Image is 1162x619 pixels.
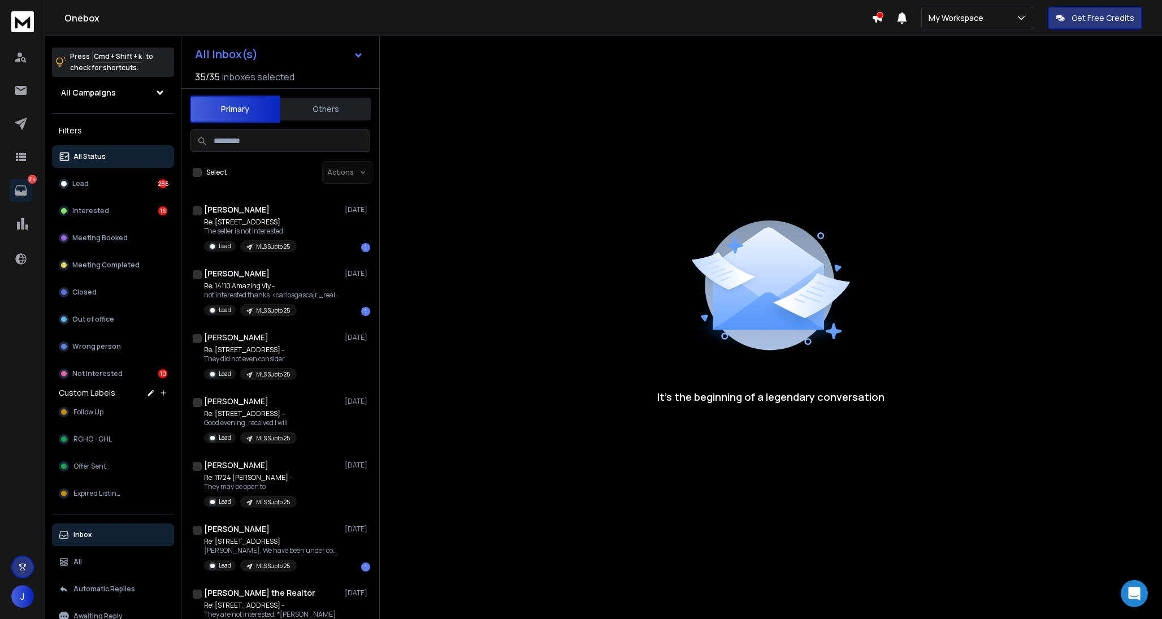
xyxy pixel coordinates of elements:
[222,70,294,84] h3: Inboxes selected
[204,282,340,291] p: Re: 14110 Amazing Vly -
[72,179,89,188] p: Lead
[204,396,268,407] h1: [PERSON_NAME]
[52,308,174,331] button: Out of office
[73,557,82,566] p: All
[52,578,174,600] button: Automatic Replies
[11,11,34,32] img: logo
[345,333,370,342] p: [DATE]
[72,342,121,351] p: Wrong person
[345,205,370,214] p: [DATE]
[52,281,174,304] button: Closed
[52,335,174,358] button: Wrong person
[52,81,174,104] button: All Campaigns
[52,428,174,451] button: RGHO - GHL
[61,87,116,98] h1: All Campaigns
[256,243,290,251] p: MLS Subto 25
[28,175,37,184] p: 314
[158,206,167,215] div: 16
[72,288,97,297] p: Closed
[345,397,370,406] p: [DATE]
[72,233,128,243] p: Meeting Booked
[11,585,34,608] button: J
[52,482,174,505] button: Expired Listing
[73,530,92,539] p: Inbox
[256,562,290,570] p: MLS Subto 25
[52,145,174,168] button: All Status
[204,473,297,482] p: Re: 11724 [PERSON_NAME] -
[64,11,871,25] h1: Onebox
[204,204,270,215] h1: [PERSON_NAME]
[345,461,370,470] p: [DATE]
[92,50,144,63] span: Cmd + Shift + k
[204,291,340,300] p: not interested thanks <carlosgascajr._realtor_147530.html> [US_STATE] law requires
[10,179,32,202] a: 314
[929,12,988,24] p: My Workspace
[73,435,112,444] span: RGHO - GHL
[361,562,370,572] div: 1
[1048,7,1142,29] button: Get Free Credits
[361,243,370,252] div: 1
[204,354,297,363] p: They did not even consider
[345,269,370,278] p: [DATE]
[256,434,290,443] p: MLS Subto 25
[219,306,231,314] p: Lead
[52,123,174,138] h3: Filters
[70,51,153,73] p: Press to check for shortcuts.
[256,306,290,315] p: MLS Subto 25
[73,152,106,161] p: All Status
[52,551,174,573] button: All
[204,332,268,343] h1: [PERSON_NAME]
[204,268,270,279] h1: [PERSON_NAME]
[73,585,135,594] p: Automatic Replies
[219,497,231,506] p: Lead
[72,261,140,270] p: Meeting Completed
[256,370,290,379] p: MLS Subto 25
[158,369,167,378] div: 10
[72,206,109,215] p: Interested
[204,345,297,354] p: Re: [STREET_ADDRESS] -
[52,254,174,276] button: Meeting Completed
[204,227,297,236] p: The seller is not interested
[72,315,114,324] p: Out of office
[204,418,297,427] p: Good evening, received I will
[190,96,280,123] button: Primary
[72,369,123,378] p: Not Interested
[195,70,220,84] span: 35 / 35
[219,370,231,378] p: Lead
[204,601,336,610] p: Re: [STREET_ADDRESS] -
[256,498,290,507] p: MLS Subto 25
[1072,12,1134,24] p: Get Free Credits
[52,200,174,222] button: Interested16
[52,523,174,546] button: Inbox
[280,97,371,122] button: Others
[204,460,268,471] h1: [PERSON_NAME]
[204,482,297,491] p: They may be open to
[345,525,370,534] p: [DATE]
[219,434,231,442] p: Lead
[73,489,121,498] span: Expired Listing
[204,409,297,418] p: Re: [STREET_ADDRESS] -
[204,546,340,555] p: [PERSON_NAME], We have been under contract
[206,168,227,177] label: Select
[186,43,372,66] button: All Inbox(s)
[52,455,174,478] button: Offer Sent
[158,179,167,188] div: 286
[204,218,297,227] p: Re: [STREET_ADDRESS]
[204,537,340,546] p: Re: [STREET_ADDRESS]
[204,523,270,535] h1: [PERSON_NAME]
[52,227,174,249] button: Meeting Booked
[361,307,370,316] div: 1
[204,587,315,599] h1: [PERSON_NAME] the Realtor
[345,588,370,598] p: [DATE]
[59,387,115,399] h3: Custom Labels
[73,462,106,471] span: Offer Sent
[195,49,258,60] h1: All Inbox(s)
[52,401,174,423] button: Follow Up
[52,362,174,385] button: Not Interested10
[1121,580,1148,607] div: Open Intercom Messenger
[219,242,231,250] p: Lead
[219,561,231,570] p: Lead
[73,408,103,417] span: Follow Up
[52,172,174,195] button: Lead286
